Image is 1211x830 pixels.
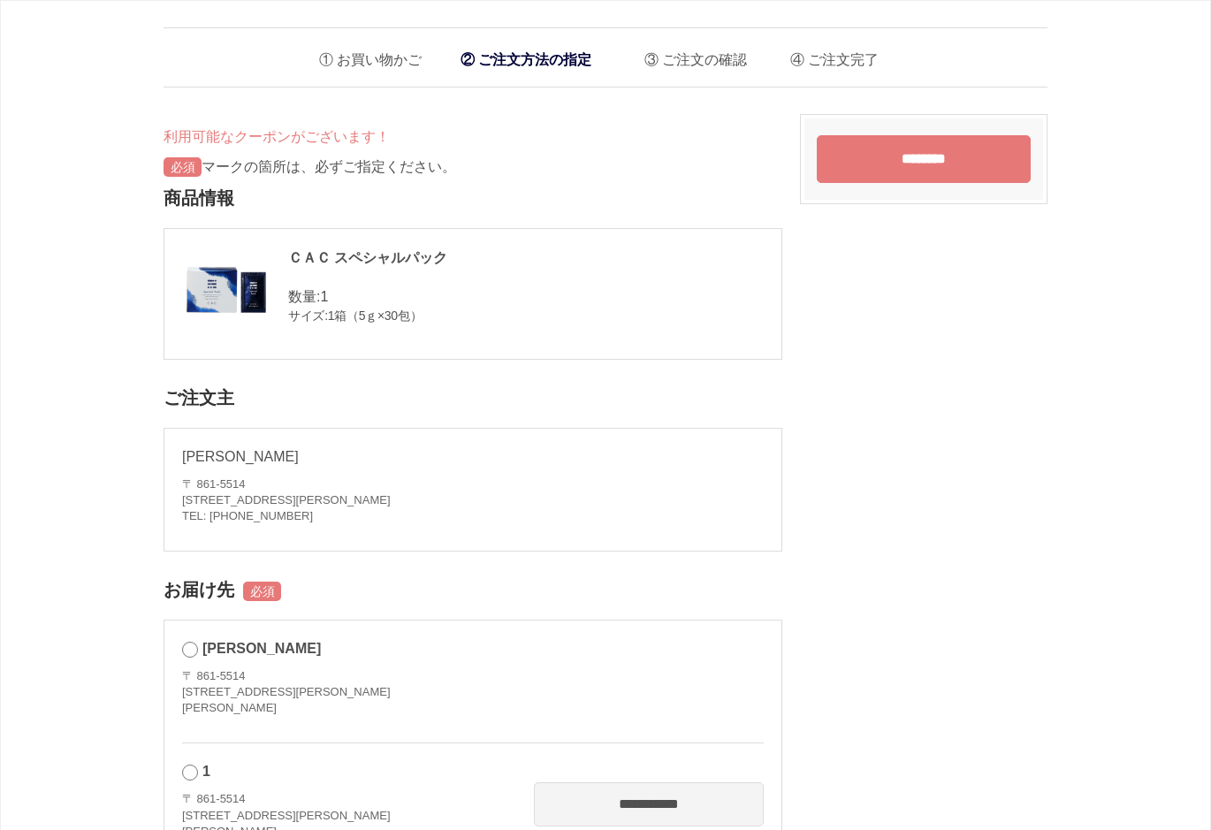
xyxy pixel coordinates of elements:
p: サイズ: [182,308,764,324]
h2: 商品情報 [164,178,782,219]
h2: お届け先 [164,569,782,611]
li: ご注文完了 [777,37,879,73]
img: 060401.jpg [182,247,270,335]
p: [PERSON_NAME] [182,446,764,468]
address: 〒 861-5514 [STREET_ADDRESS][PERSON_NAME] [PERSON_NAME] [182,668,391,717]
address: 〒 861-5514 [STREET_ADDRESS][PERSON_NAME] TEL: [PHONE_NUMBER] [182,476,764,525]
span: 1箱（5ｇ×30包） [328,308,423,323]
span: 1 [320,289,328,304]
li: お買い物かご [306,37,422,73]
span: [PERSON_NAME] [202,641,321,656]
div: ＣＡＣ スペシャルパック [182,247,764,270]
p: 数量: [182,286,764,308]
p: マークの箇所は、必ずご指定ください。 [164,156,782,178]
span: 1 [202,764,210,779]
h2: ご注文主 [164,377,782,419]
p: 利用可能なクーポンがございます！ [164,126,782,148]
li: ご注文の確認 [631,37,747,73]
li: ご注文方法の指定 [452,42,600,78]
